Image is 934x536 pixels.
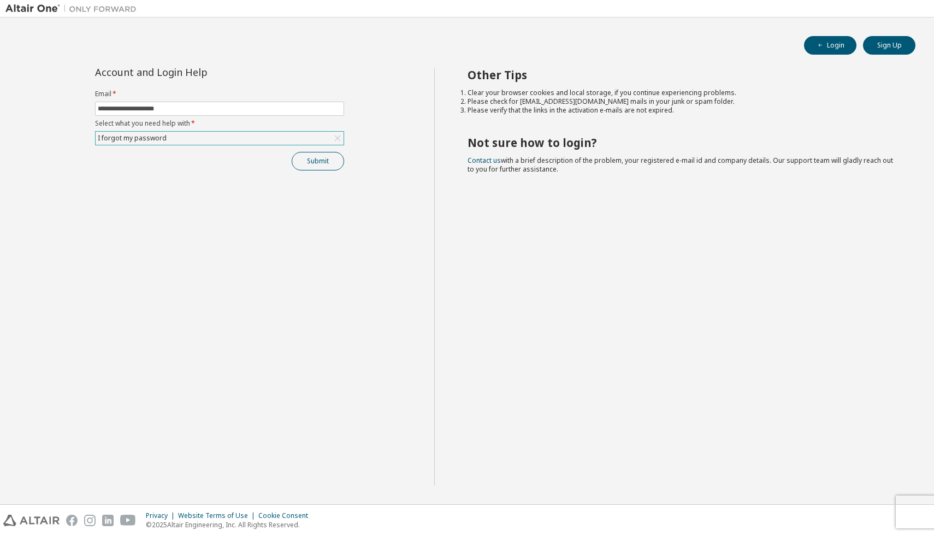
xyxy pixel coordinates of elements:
[66,515,78,526] img: facebook.svg
[146,511,178,520] div: Privacy
[146,520,315,529] p: © 2025 Altair Engineering, Inc. All Rights Reserved.
[258,511,315,520] div: Cookie Consent
[468,156,893,174] span: with a brief description of the problem, your registered e-mail id and company details. Our suppo...
[468,156,501,165] a: Contact us
[95,90,344,98] label: Email
[95,119,344,128] label: Select what you need help with
[96,132,168,144] div: I forgot my password
[102,515,114,526] img: linkedin.svg
[292,152,344,170] button: Submit
[95,68,294,76] div: Account and Login Help
[804,36,856,55] button: Login
[120,515,136,526] img: youtube.svg
[468,68,896,82] h2: Other Tips
[3,515,60,526] img: altair_logo.svg
[5,3,142,14] img: Altair One
[84,515,96,526] img: instagram.svg
[96,132,344,145] div: I forgot my password
[468,136,896,150] h2: Not sure how to login?
[468,89,896,97] li: Clear your browser cookies and local storage, if you continue experiencing problems.
[178,511,258,520] div: Website Terms of Use
[468,97,896,106] li: Please check for [EMAIL_ADDRESS][DOMAIN_NAME] mails in your junk or spam folder.
[863,36,915,55] button: Sign Up
[468,106,896,115] li: Please verify that the links in the activation e-mails are not expired.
